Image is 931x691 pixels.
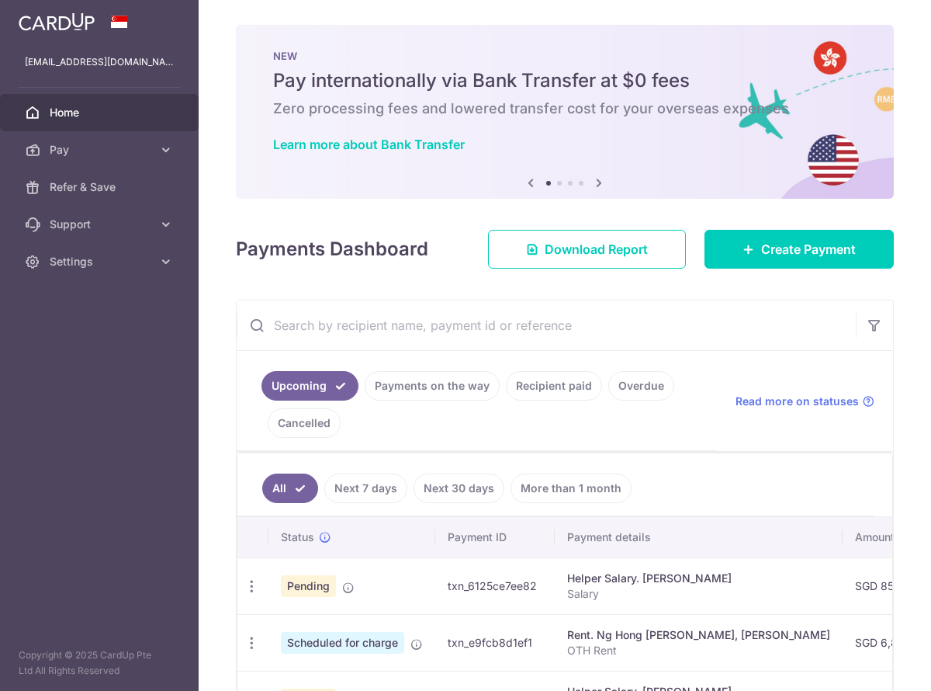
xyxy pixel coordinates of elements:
[545,240,648,259] span: Download Report
[567,571,830,586] div: Helper Salary. [PERSON_NAME]
[435,614,555,671] td: txn_e9fcb8d1ef1
[735,394,859,409] span: Read more on statuses
[567,586,830,602] p: Salary
[506,371,602,401] a: Recipient paid
[273,137,465,152] a: Learn more about Bank Transfer
[510,474,632,503] a: More than 1 month
[237,300,856,350] input: Search by recipient name, payment id or reference
[324,474,407,503] a: Next 7 days
[262,474,318,503] a: All
[236,25,894,199] img: Bank transfer banner
[414,474,504,503] a: Next 30 days
[50,142,152,158] span: Pay
[608,371,674,401] a: Overdue
[50,105,152,120] span: Home
[268,408,341,438] a: Cancelled
[704,230,894,269] a: Create Payment
[435,517,555,557] th: Payment ID
[50,254,152,269] span: Settings
[281,575,336,597] span: Pending
[435,557,555,614] td: txn_6125ce7ee82
[19,12,95,31] img: CardUp
[50,217,152,232] span: Support
[855,530,895,545] span: Amount
[236,235,428,263] h4: Payments Dashboard
[735,394,874,409] a: Read more on statuses
[555,517,843,557] th: Payment details
[281,530,314,545] span: Status
[273,68,857,93] h5: Pay internationally via Bank Transfer at $0 fees
[273,50,857,62] p: NEW
[567,627,830,643] div: Rent. Ng Hong [PERSON_NAME], [PERSON_NAME]
[261,371,358,401] a: Upcoming
[273,99,857,118] h6: Zero processing fees and lowered transfer cost for your overseas expenses
[761,240,856,259] span: Create Payment
[25,54,174,70] p: [EMAIL_ADDRESS][DOMAIN_NAME]
[488,230,686,269] a: Download Report
[567,643,830,658] p: OTH Rent
[50,179,152,195] span: Refer & Save
[365,371,500,401] a: Payments on the way
[281,632,404,654] span: Scheduled for charge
